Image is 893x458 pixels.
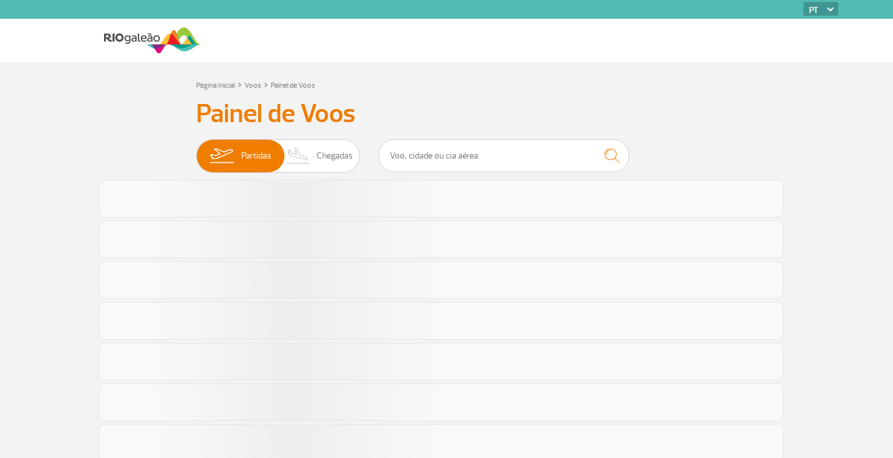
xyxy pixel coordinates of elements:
img: slider-embarque [202,140,241,172]
span: Partidas [241,140,271,172]
a: > [264,77,268,91]
a: Voos [244,81,261,90]
a: Página Inicial [196,81,235,90]
a: > [238,77,242,91]
a: Painel de Voos [271,81,315,90]
img: slider-desembarque [280,140,317,172]
input: Voo, cidade ou cia aérea [379,139,629,172]
span: Chegadas [316,140,353,172]
h3: Painel de Voos [196,98,697,130]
